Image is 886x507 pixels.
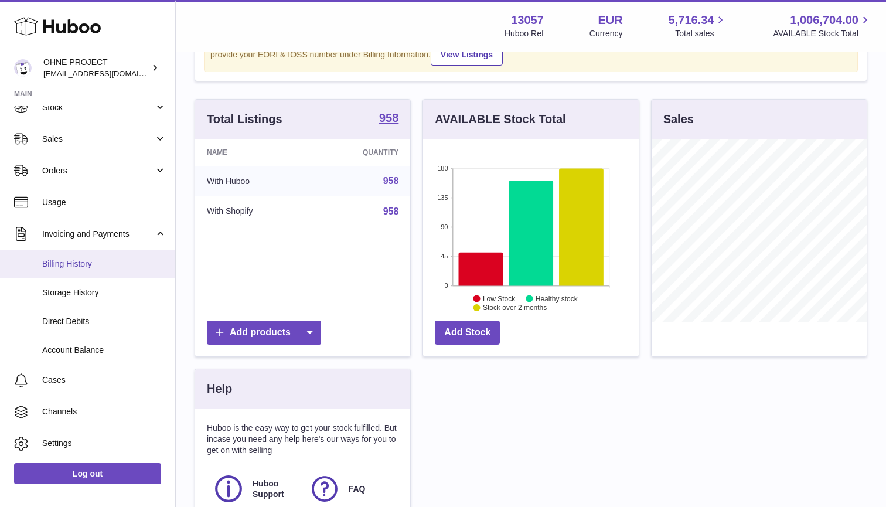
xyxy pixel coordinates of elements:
span: Storage History [42,287,166,298]
span: [EMAIL_ADDRESS][DOMAIN_NAME] [43,69,172,78]
h3: Help [207,381,232,397]
span: Sales [42,134,154,145]
strong: 13057 [511,12,544,28]
a: 5,716.34 Total sales [669,12,728,39]
h3: AVAILABLE Stock Total [435,111,565,127]
div: Huboo Ref [505,28,544,39]
th: Quantity [311,139,410,166]
span: Cases [42,375,166,386]
text: Healthy stock [536,294,578,302]
span: Stock [42,102,154,113]
th: Name [195,139,311,166]
span: Usage [42,197,166,208]
strong: 958 [379,112,398,124]
h3: Sales [663,111,694,127]
span: Account Balance [42,345,166,356]
text: 180 [437,165,448,172]
td: With Shopify [195,196,311,227]
a: Add products [207,321,321,345]
text: 90 [441,223,448,230]
div: Currency [589,28,623,39]
span: Billing History [42,258,166,270]
a: Huboo Support [213,473,297,505]
a: Add Stock [435,321,500,345]
span: Huboo Support [253,478,296,501]
a: 958 [379,112,398,126]
span: 5,716.34 [669,12,714,28]
text: 135 [437,194,448,201]
a: 1,006,704.00 AVAILABLE Stock Total [773,12,872,39]
span: Direct Debits [42,316,166,327]
a: View Listings [431,43,503,66]
text: 0 [445,282,448,289]
span: Channels [42,406,166,417]
a: FAQ [309,473,393,505]
div: OHNE PROJECT [43,57,149,79]
strong: EUR [598,12,622,28]
p: Huboo is the easy way to get your stock fulfilled. But incase you need any help here's our ways f... [207,423,398,456]
img: support@ohneproject.com [14,59,32,77]
h3: Total Listings [207,111,282,127]
text: 45 [441,253,448,260]
span: Settings [42,438,166,449]
span: Orders [42,165,154,176]
text: Stock over 2 months [483,304,547,312]
span: AVAILABLE Stock Total [773,28,872,39]
span: Total sales [675,28,727,39]
td: With Huboo [195,166,311,196]
a: 958 [383,176,399,186]
text: Low Stock [483,294,516,302]
a: 958 [383,206,399,216]
span: Invoicing and Payments [42,229,154,240]
span: 1,006,704.00 [790,12,858,28]
a: Log out [14,463,161,484]
span: FAQ [349,484,366,495]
